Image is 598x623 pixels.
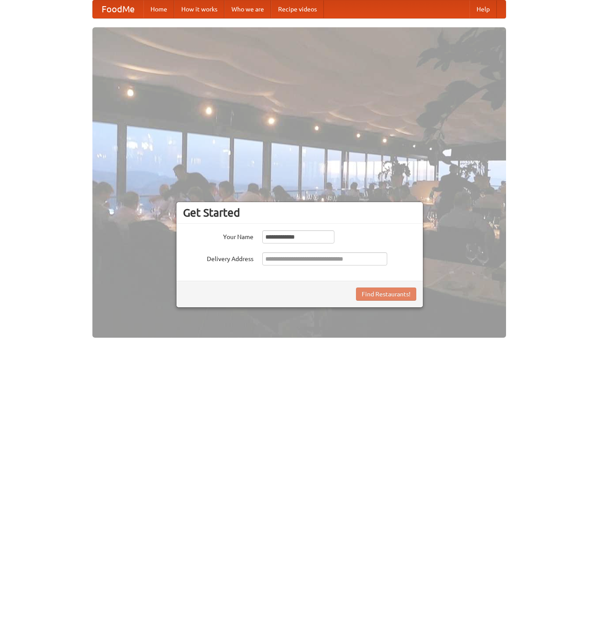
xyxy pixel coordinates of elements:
[470,0,497,18] a: Help
[183,230,253,241] label: Your Name
[174,0,224,18] a: How it works
[356,288,416,301] button: Find Restaurants!
[143,0,174,18] a: Home
[271,0,324,18] a: Recipe videos
[183,206,416,219] h3: Get Started
[93,0,143,18] a: FoodMe
[224,0,271,18] a: Who we are
[183,252,253,263] label: Delivery Address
